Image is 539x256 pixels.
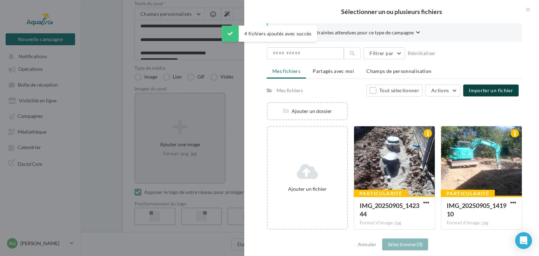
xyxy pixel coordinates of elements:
span: (0) [417,241,422,247]
span: Importer un fichier [469,87,513,93]
button: Importer un fichier [463,85,519,96]
div: Open Intercom Messenger [515,232,532,249]
div: Mes fichiers [277,87,303,94]
button: Réinitialiser [405,49,439,58]
div: Format d'image: jpg [447,220,516,226]
span: Mes fichiers [272,68,300,74]
h2: Sélectionner un ou plusieurs fichiers [255,8,528,15]
div: Ajouter un dossier [268,108,347,115]
span: IMG_20250905_141910 [447,202,506,218]
span: Actions [431,87,449,93]
div: Particularité [354,190,408,197]
button: Tout sélectionner [366,85,422,96]
div: 4 fichiers ajoutés avec succès [222,26,317,42]
button: Sélectionner(0) [382,238,428,250]
span: Champs de personnalisation [366,68,431,74]
button: Actions [425,85,460,96]
div: Ajouter un fichier [271,186,344,193]
span: Partagés avec moi [313,68,354,74]
span: Consulter les contraintes attendues pour ce type de campagne [279,29,414,36]
div: Particularité [441,190,495,197]
div: Format d'image: jpg [360,220,429,226]
button: Filtrer par [364,47,405,59]
button: Consulter les contraintes attendues pour ce type de campagne [279,29,420,38]
span: IMG_20250905_142344 [360,202,419,218]
button: Annuler [355,240,379,249]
